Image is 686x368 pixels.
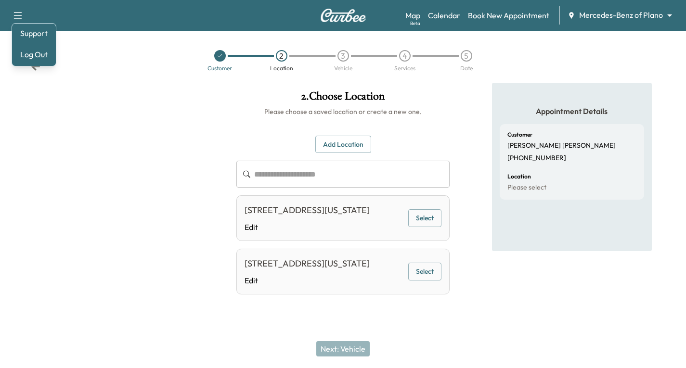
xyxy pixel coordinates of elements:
a: Edit [245,275,370,286]
div: Back [31,62,40,71]
button: Add Location [315,136,371,153]
img: Curbee Logo [320,9,366,22]
h5: Appointment Details [500,106,644,116]
p: [PERSON_NAME] [PERSON_NAME] [507,141,616,150]
button: Select [408,263,441,280]
h1: 2 . Choose Location [236,90,450,107]
div: [STREET_ADDRESS][US_STATE] [245,203,370,217]
p: [PHONE_NUMBER] [507,154,566,163]
a: Calendar [428,10,460,21]
h6: Customer [507,132,532,138]
div: 4 [399,50,411,62]
div: [STREET_ADDRESS][US_STATE] [245,257,370,270]
button: Select [408,209,441,227]
a: Book New Appointment [468,10,549,21]
button: Log Out [16,47,52,62]
div: 3 [337,50,349,62]
h6: Please choose a saved location or create a new one. [236,107,450,116]
div: 5 [461,50,472,62]
span: Mercedes-Benz of Plano [579,10,663,21]
a: Support [16,27,52,39]
div: Vehicle [334,65,352,71]
div: Services [394,65,415,71]
div: Customer [207,65,232,71]
a: MapBeta [405,10,420,21]
div: Beta [410,20,420,27]
p: Please select [507,183,546,192]
div: Date [460,65,473,71]
a: Edit [245,221,370,233]
div: Location [270,65,293,71]
div: 2 [276,50,287,62]
h6: Location [507,174,531,179]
